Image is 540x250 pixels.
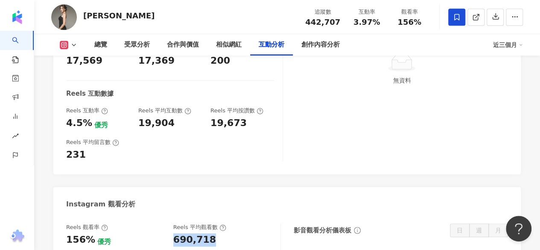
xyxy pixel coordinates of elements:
div: 影音觀看分析儀表板 [294,226,351,235]
div: Instagram 觀看分析 [66,200,135,209]
span: 月 [495,227,501,234]
div: 19,904 [138,117,175,130]
span: 週 [476,227,482,234]
div: 156% [66,233,95,247]
div: Reels 平均按讚數 [210,107,263,115]
div: 優秀 [94,121,108,130]
span: 156% [397,18,421,26]
div: 231 [66,148,86,162]
div: Reels 互動率 [66,107,108,115]
span: rise [12,127,19,147]
div: 優秀 [97,237,111,247]
iframe: Help Scout Beacon - Open [506,216,531,241]
div: 受眾分析 [124,40,150,50]
div: 觀看率 [393,8,426,16]
div: 200 [210,54,230,68]
a: search [12,31,29,64]
span: 日 [457,227,463,234]
div: 19,673 [210,117,247,130]
div: Reels 觀看率 [66,224,108,231]
img: logo icon [10,10,24,24]
div: 17,369 [138,54,175,68]
div: 追蹤數 [305,8,340,16]
div: 創作內容分析 [301,40,340,50]
div: 相似網紅 [216,40,242,50]
div: Reels 平均觀看數 [173,224,226,231]
div: 無資料 [299,76,505,85]
span: 442,707 [305,18,340,26]
div: 互動率 [350,8,383,16]
div: 17,569 [66,54,102,68]
span: info-circle [353,226,362,235]
div: 總覽 [94,40,107,50]
div: 互動分析 [259,40,284,50]
div: Reels 平均留言數 [66,138,119,146]
img: KOL Avatar [51,4,77,30]
div: [PERSON_NAME] [83,10,155,21]
img: chrome extension [9,229,26,243]
div: 690,718 [173,233,216,247]
div: 4.5% [66,117,92,130]
div: Reels 平均互動數 [138,107,191,115]
div: 合作與價值 [167,40,199,50]
span: 3.97% [353,18,380,26]
div: Reels 互動數據 [66,89,114,98]
div: 近三個月 [493,38,523,52]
